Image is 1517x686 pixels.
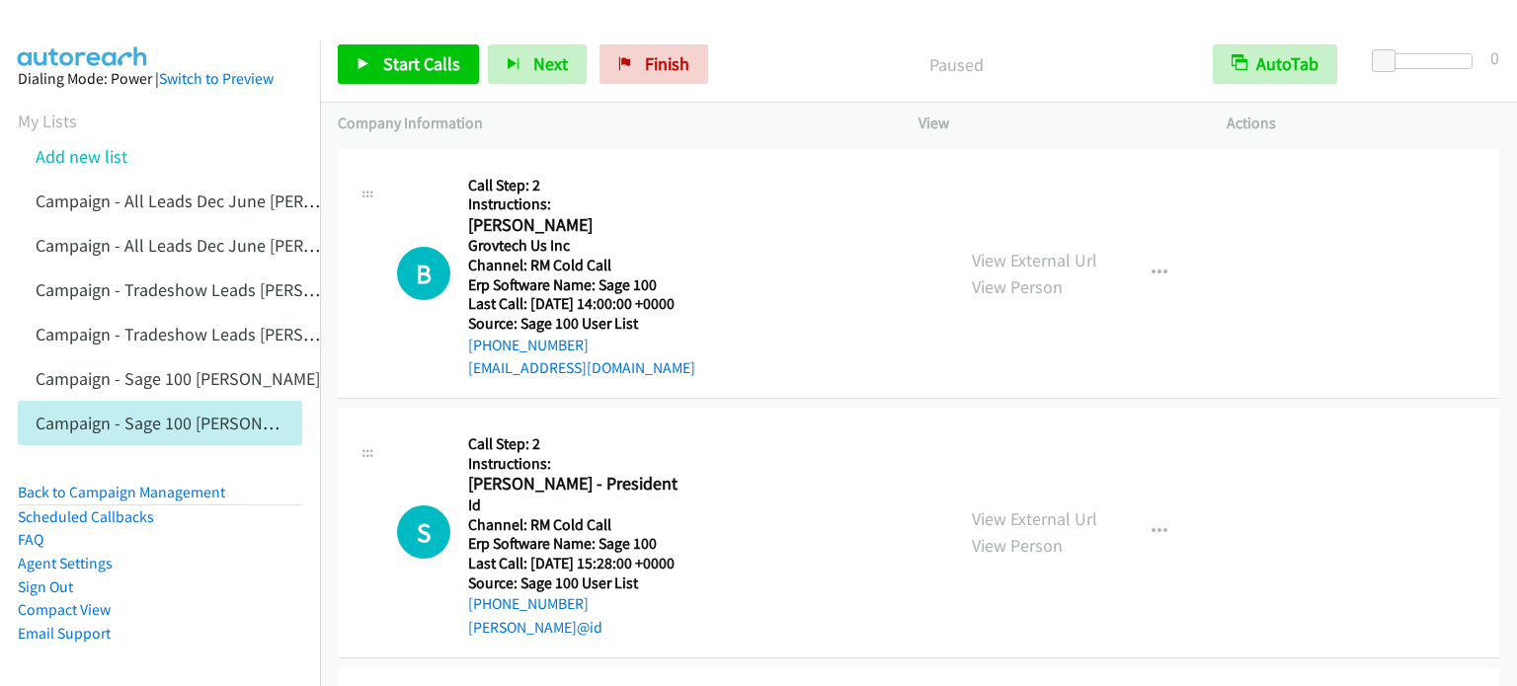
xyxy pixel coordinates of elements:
p: Company Information [338,112,883,135]
div: Dialing Mode: Power | [18,67,302,91]
p: View [918,112,1191,135]
h5: Instructions: [468,194,737,214]
a: Campaign - Tradeshow Leads [PERSON_NAME] Cloned [36,323,441,345]
a: [PHONE_NUMBER] [468,336,589,354]
span: Finish [645,52,689,75]
a: Email Support [18,624,111,643]
a: Sign Out [18,577,73,596]
a: [EMAIL_ADDRESS][DOMAIN_NAME] [468,358,695,377]
h5: Channel: RM Cold Call [468,515,737,535]
a: Start Calls [338,44,479,84]
a: View Person [972,275,1063,298]
div: The call is yet to be attempted [397,247,450,300]
h1: B [397,247,450,300]
span: Next [533,52,568,75]
a: Campaign - Tradeshow Leads [PERSON_NAME] [36,278,384,301]
div: 0 [1490,44,1499,71]
a: Back to Campaign Management [18,483,225,501]
h5: Source: Sage 100 User List [468,573,737,593]
button: AutoTab [1213,44,1337,84]
a: Agent Settings [18,554,113,572]
h5: Channel: RM Cold Call [468,256,737,275]
h2: [PERSON_NAME] [468,214,737,237]
div: Delay between calls (in seconds) [1382,53,1473,69]
h5: Erp Software Name: Sage 100 [468,534,737,554]
h5: Grovtech Us Inc [468,236,737,256]
a: View Person [972,534,1063,557]
h5: Erp Software Name: Sage 100 [468,275,737,295]
a: Campaign - All Leads Dec June [PERSON_NAME] [36,190,394,212]
span: Start Calls [383,52,460,75]
h1: S [397,505,450,559]
h5: Id [468,495,737,515]
h5: Call Step: 2 [468,176,737,195]
a: Compact View [18,600,111,619]
a: Finish [599,44,708,84]
a: Campaign - All Leads Dec June [PERSON_NAME] Cloned [36,234,451,257]
a: View External Url [972,507,1097,530]
h5: Call Step: 2 [468,434,737,454]
a: [PERSON_NAME]@id [468,618,602,637]
p: Actions [1227,112,1499,135]
h5: Last Call: [DATE] 14:00:00 +0000 [468,294,737,314]
div: The call is yet to be attempted [397,505,450,559]
a: [PHONE_NUMBER] [468,594,589,613]
a: Add new list [36,145,127,168]
a: Scheduled Callbacks [18,507,154,526]
p: Paused [735,51,1177,78]
h5: Last Call: [DATE] 15:28:00 +0000 [468,554,737,573]
a: FAQ [18,530,43,549]
h5: Instructions: [468,454,737,474]
a: Switch to Preview [159,69,274,88]
a: Campaign - Sage 100 [PERSON_NAME] [36,367,320,390]
h2: [PERSON_NAME] - President [468,473,737,495]
a: Campaign - Sage 100 [PERSON_NAME] Cloned [36,412,377,434]
button: Next [488,44,587,84]
a: View External Url [972,249,1097,271]
a: My Lists [18,110,77,132]
h5: Source: Sage 100 User List [468,314,737,334]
